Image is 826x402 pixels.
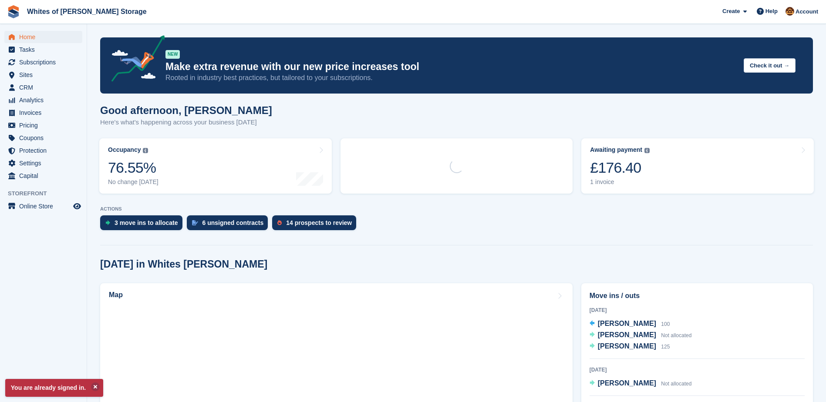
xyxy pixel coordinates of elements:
div: Occupancy [108,146,141,154]
p: You are already signed in. [5,379,103,397]
span: Subscriptions [19,56,71,68]
span: Help [765,7,778,16]
span: Settings [19,157,71,169]
div: Awaiting payment [590,146,642,154]
img: move_ins_to_allocate_icon-fdf77a2bb77ea45bf5b3d319d69a93e2d87916cf1d5bf7949dd705db3b84f3ca.svg [105,220,110,225]
a: Whites of [PERSON_NAME] Storage [24,4,150,19]
img: icon-info-grey-7440780725fd019a000dd9b08b2336e03edf1995a4989e88bcd33f0948082b44.svg [644,148,650,153]
span: Capital [19,170,71,182]
span: [PERSON_NAME] [598,320,656,327]
a: [PERSON_NAME] 125 [590,341,670,352]
a: menu [4,119,82,131]
a: menu [4,56,82,68]
h2: [DATE] in Whites [PERSON_NAME] [100,258,267,270]
span: Protection [19,144,71,157]
img: Eddie White [786,7,794,16]
span: [PERSON_NAME] [598,379,656,387]
a: Preview store [72,201,82,211]
p: Make extra revenue with our new price increases tool [165,60,737,73]
span: Sites [19,69,71,81]
img: price-adjustments-announcement-icon-8257ccfd72463d97f412b2fc003d46551f7dbcb40ab6d574587a9cd5c0d94... [104,35,165,85]
a: 6 unsigned contracts [187,215,273,234]
div: 76.55% [108,159,158,177]
a: 14 prospects to review [272,215,361,234]
span: 125 [661,344,670,350]
a: menu [4,200,82,212]
span: CRM [19,81,71,94]
div: No change [DATE] [108,178,158,186]
a: menu [4,144,82,157]
div: 1 invoice [590,178,650,186]
span: Invoices [19,107,71,119]
span: Tasks [19,44,71,56]
span: Account [796,7,818,16]
h2: Move ins / outs [590,291,805,301]
a: Occupancy 76.55% No change [DATE] [99,138,332,194]
p: ACTIONS [100,206,813,212]
span: [PERSON_NAME] [598,331,656,338]
span: [PERSON_NAME] [598,342,656,350]
h1: Good afternoon, [PERSON_NAME] [100,104,272,116]
a: menu [4,157,82,169]
span: Not allocated [661,381,691,387]
span: Storefront [8,189,87,198]
img: stora-icon-8386f47178a22dfd0bd8f6a31ec36ba5ce8667c1dd55bd0f319d3a0aa187defe.svg [7,5,20,18]
a: menu [4,132,82,144]
div: 3 move ins to allocate [115,219,178,226]
div: [DATE] [590,306,805,314]
div: NEW [165,50,180,59]
a: 3 move ins to allocate [100,215,187,234]
a: menu [4,107,82,119]
span: Pricing [19,119,71,131]
a: [PERSON_NAME] Not allocated [590,330,692,341]
a: menu [4,81,82,94]
img: prospect-51fa495bee0391a8d652442698ab0144808aea92771e9ea1ae160a38d050c398.svg [277,220,282,225]
p: Here's what's happening across your business [DATE] [100,117,272,127]
a: menu [4,44,82,56]
a: menu [4,69,82,81]
span: 100 [661,321,670,327]
div: 14 prospects to review [286,219,352,226]
a: [PERSON_NAME] 100 [590,318,670,330]
span: Coupons [19,132,71,144]
h2: Map [109,291,123,299]
span: Create [722,7,740,16]
span: Home [19,31,71,43]
img: icon-info-grey-7440780725fd019a000dd9b08b2336e03edf1995a4989e88bcd33f0948082b44.svg [143,148,148,153]
a: Awaiting payment £176.40 1 invoice [581,138,814,194]
div: 6 unsigned contracts [202,219,264,226]
span: Analytics [19,94,71,106]
a: menu [4,94,82,106]
span: Not allocated [661,332,691,338]
a: menu [4,31,82,43]
a: menu [4,170,82,182]
span: Online Store [19,200,71,212]
img: contract_signature_icon-13c848040528278c33f63329250d36e43548de30e8caae1d1a13099fd9432cc5.svg [192,220,198,225]
p: Rooted in industry best practices, but tailored to your subscriptions. [165,73,737,83]
div: £176.40 [590,159,650,177]
div: [DATE] [590,366,805,374]
a: [PERSON_NAME] Not allocated [590,378,692,389]
button: Check it out → [744,58,796,73]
